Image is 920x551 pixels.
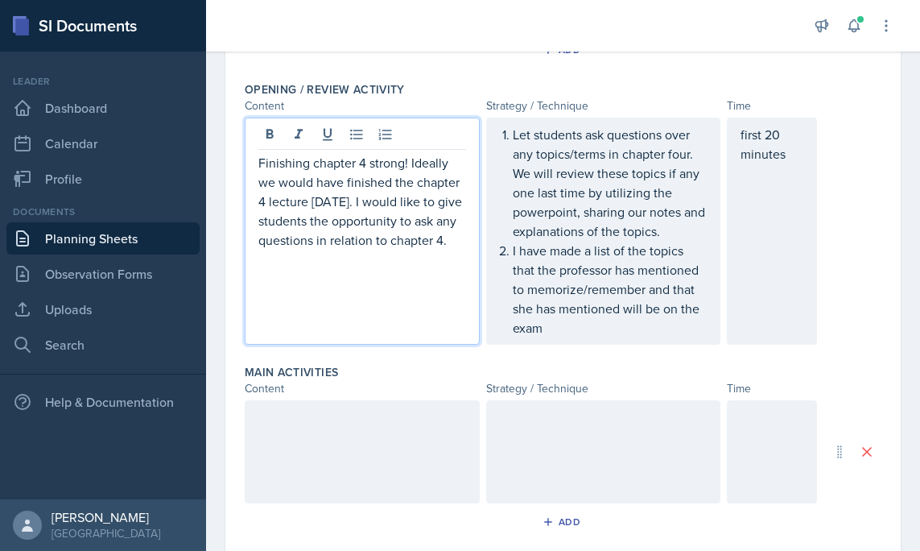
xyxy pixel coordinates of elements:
div: Content [245,380,480,397]
div: Strategy / Technique [486,380,721,397]
a: Calendar [6,127,200,159]
div: Add [546,516,580,528]
div: Content [245,97,480,114]
p: first 20 minutes [741,125,803,164]
label: Main Activities [245,364,338,380]
label: Opening / Review Activity [245,81,405,97]
a: Search [6,329,200,361]
div: Time [727,97,817,114]
div: [GEOGRAPHIC_DATA] [52,525,160,541]
a: Observation Forms [6,258,200,290]
a: Dashboard [6,92,200,124]
div: Documents [6,205,200,219]
button: Add [537,510,589,534]
div: Leader [6,74,200,89]
div: Strategy / Technique [486,97,721,114]
div: [PERSON_NAME] [52,509,160,525]
p: Finishing chapter 4 strong! Ideally we would have finished the chapter 4 lecture [DATE]. I would ... [258,153,466,250]
p: Let students ask questions over any topics/terms in chapter four. We will review these topics if ... [513,125,708,241]
a: Profile [6,163,200,195]
a: Uploads [6,293,200,325]
div: Time [727,380,817,397]
div: Help & Documentation [6,386,200,418]
a: Planning Sheets [6,222,200,255]
p: I have made a list of the topics that the professor has mentioned to memorize/remember and that s... [513,241,708,338]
